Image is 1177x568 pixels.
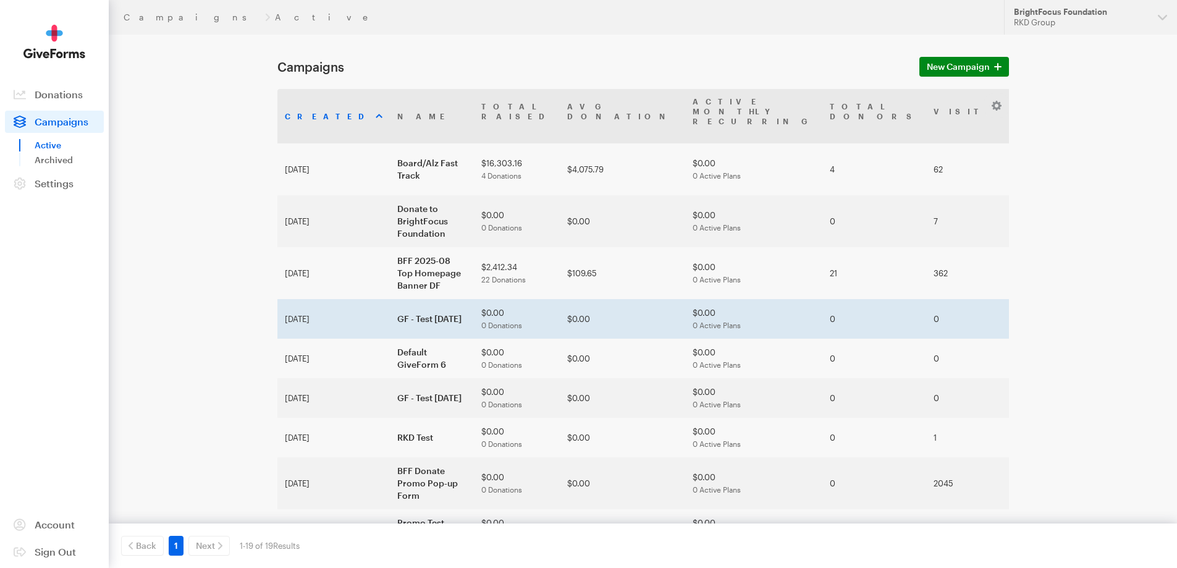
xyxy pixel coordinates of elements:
[390,509,474,549] td: Promo Test Form
[240,536,300,556] div: 1-19 of 19
[277,418,390,457] td: [DATE]
[1005,89,1085,143] th: Conv. Rate: activate to sort column ascending
[481,360,522,369] span: 0 Donations
[124,12,260,22] a: Campaigns
[23,25,85,59] img: GiveForms
[560,143,685,195] td: $4,075.79
[560,509,685,549] td: $0.00
[474,299,560,339] td: $0.00
[1005,457,1085,509] td: 0.00%
[822,457,926,509] td: 0
[822,418,926,457] td: 0
[560,418,685,457] td: $0.00
[560,339,685,378] td: $0.00
[1014,7,1148,17] div: BrightFocus Foundation
[685,378,822,418] td: $0.00
[474,339,560,378] td: $0.00
[5,541,104,563] a: Sign Out
[277,509,390,549] td: [DATE]
[685,143,822,195] td: $0.00
[5,83,104,106] a: Donations
[277,59,905,74] h1: Campaigns
[273,541,300,551] span: Results
[919,57,1009,77] a: New Campaign
[277,299,390,339] td: [DATE]
[277,89,390,143] th: Created: activate to sort column ascending
[822,378,926,418] td: 0
[390,89,474,143] th: Name: activate to sort column ascending
[481,275,526,284] span: 22 Donations
[685,195,822,247] td: $0.00
[926,457,1005,509] td: 2045
[685,509,822,549] td: $0.00
[685,418,822,457] td: $0.00
[5,514,104,536] a: Account
[35,546,76,557] span: Sign Out
[390,299,474,339] td: GF - Test [DATE]
[277,143,390,195] td: [DATE]
[1005,378,1085,418] td: 0.00%
[1005,143,1085,195] td: 6.45%
[1005,299,1085,339] td: 0.00%
[5,111,104,133] a: Campaigns
[822,195,926,247] td: 0
[5,172,104,195] a: Settings
[474,89,560,143] th: TotalRaised: activate to sort column ascending
[35,153,104,167] a: Archived
[693,275,741,284] span: 0 Active Plans
[481,400,522,409] span: 0 Donations
[685,339,822,378] td: $0.00
[390,418,474,457] td: RKD Test
[1014,17,1148,28] div: RKD Group
[926,509,1005,549] td: 13
[35,138,104,153] a: Active
[560,247,685,299] td: $109.65
[693,321,741,329] span: 0 Active Plans
[1005,339,1085,378] td: 0.00%
[474,418,560,457] td: $0.00
[822,89,926,143] th: TotalDonors: activate to sort column ascending
[481,223,522,232] span: 0 Donations
[926,143,1005,195] td: 62
[1005,418,1085,457] td: 0.00%
[693,360,741,369] span: 0 Active Plans
[1005,195,1085,247] td: 0.00%
[685,299,822,339] td: $0.00
[390,339,474,378] td: Default GiveForm 6
[481,171,521,180] span: 4 Donations
[926,378,1005,418] td: 0
[560,378,685,418] td: $0.00
[474,195,560,247] td: $0.00
[822,247,926,299] td: 21
[35,116,88,127] span: Campaigns
[35,88,83,100] span: Donations
[693,223,741,232] span: 0 Active Plans
[926,418,1005,457] td: 1
[481,439,522,448] span: 0 Donations
[693,439,741,448] span: 0 Active Plans
[481,485,522,494] span: 0 Donations
[35,519,75,530] span: Account
[926,89,1005,143] th: Visits: activate to sort column ascending
[481,321,522,329] span: 0 Donations
[822,509,926,549] td: 0
[926,339,1005,378] td: 0
[926,299,1005,339] td: 0
[1005,509,1085,549] td: 0.00%
[390,143,474,195] td: Board/Alz Fast Track
[693,400,741,409] span: 0 Active Plans
[1005,247,1085,299] td: 6.08%
[927,59,990,74] span: New Campaign
[390,457,474,509] td: BFF Donate Promo Pop-up Form
[474,457,560,509] td: $0.00
[277,195,390,247] td: [DATE]
[474,509,560,549] td: $0.00
[277,247,390,299] td: [DATE]
[35,177,74,189] span: Settings
[560,299,685,339] td: $0.00
[390,195,474,247] td: Donate to BrightFocus Foundation
[822,299,926,339] td: 0
[926,247,1005,299] td: 362
[474,143,560,195] td: $16,303.16
[685,89,822,143] th: Active MonthlyRecurring: activate to sort column ascending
